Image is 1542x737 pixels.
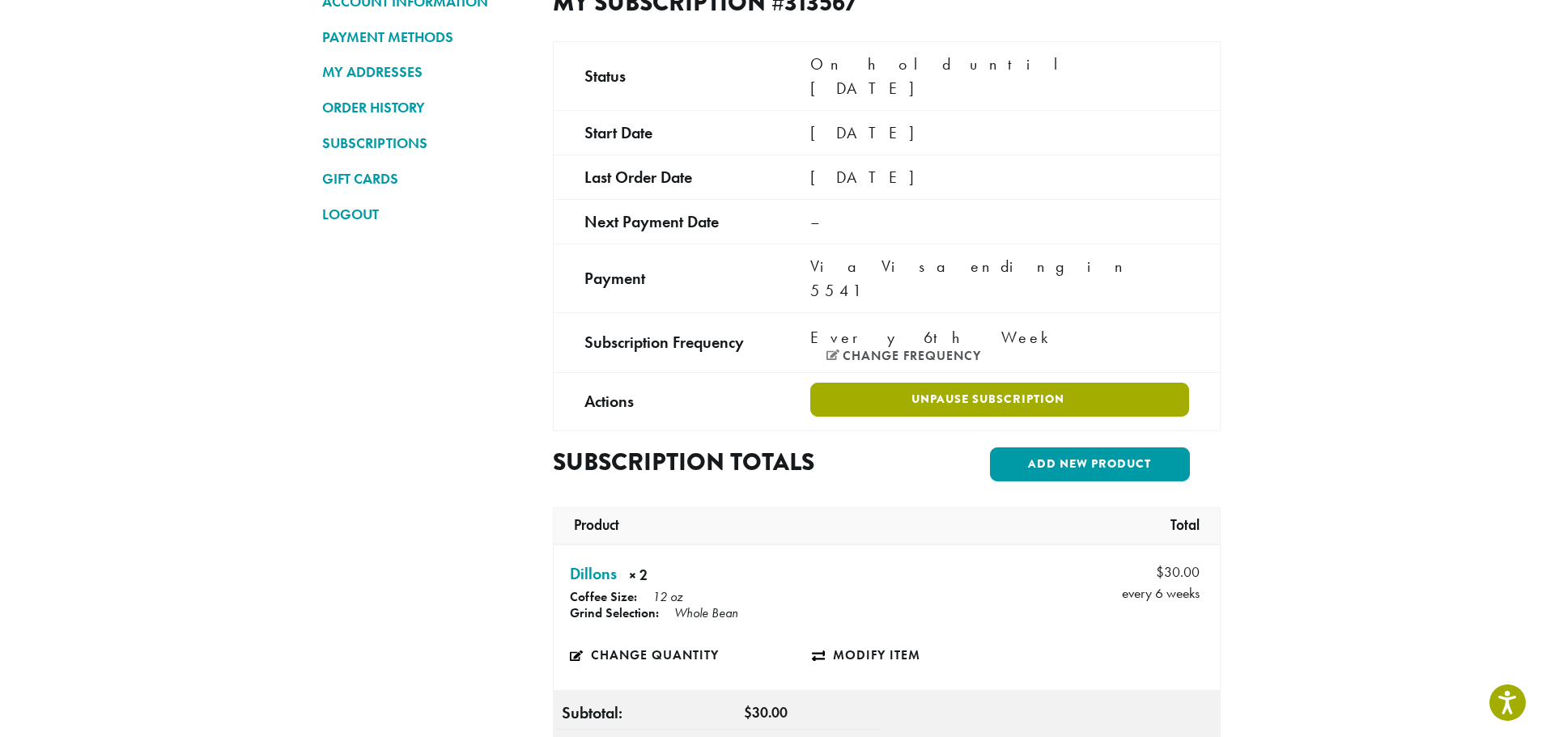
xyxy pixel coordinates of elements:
a: Change quantity [570,637,812,674]
a: GIFT CARDS [322,165,529,193]
th: Total [1162,508,1216,544]
a: Dillons [570,561,617,586]
a: SUBSCRIPTIONS [322,129,529,157]
span: 30.00 [1156,561,1200,582]
td: Actions [553,372,779,430]
a: LOGOUT [322,201,529,228]
td: On hold until [DATE] [779,41,1220,110]
td: Next payment date [553,199,779,244]
span: $ [744,704,752,722]
td: Last order date [553,155,779,199]
td: every 6 weeks [1058,545,1220,608]
span: $ [1156,563,1164,581]
th: Subtotal: [558,697,740,730]
p: 12 oz [652,588,682,605]
p: Whole Bean [674,604,738,621]
strong: × 2 [629,565,774,590]
span: Via Visa ending in 5541 [810,256,1133,301]
td: Status [553,41,779,110]
strong: Grind Selection: [570,604,659,621]
a: Add new product [990,447,1190,481]
a: ORDER HISTORY [322,94,529,121]
a: Unpause Subscription [810,383,1188,417]
td: Subscription Frequency [553,312,779,372]
span: 30.00 [744,704,788,722]
td: Payment [553,244,779,312]
td: Start date [553,110,779,155]
th: Product [558,508,627,544]
span: Every 6th Week [810,325,1057,349]
td: [DATE] [779,155,1220,199]
h2: Subscription totals [553,447,873,477]
a: MY ADDRESSES [322,58,529,86]
td: [DATE] [779,110,1220,155]
td: – [779,199,1220,244]
a: Change frequency [826,349,981,362]
strong: Coffee Size: [570,588,637,605]
a: PAYMENT METHODS [322,23,529,51]
a: Modify item [812,637,1054,674]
